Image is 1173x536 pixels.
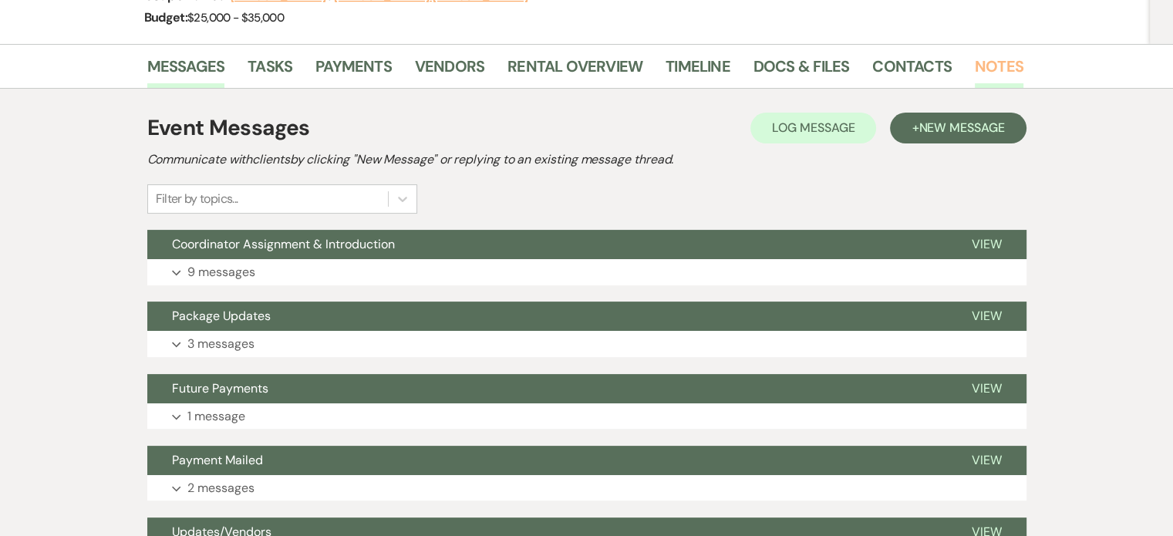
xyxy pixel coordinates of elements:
div: Filter by topics... [156,190,238,208]
a: Rental Overview [507,54,642,88]
button: 2 messages [147,475,1026,501]
p: 1 message [187,406,245,426]
a: Tasks [248,54,292,88]
button: View [947,374,1026,403]
p: 2 messages [187,478,254,498]
h1: Event Messages [147,112,310,144]
span: View [972,308,1002,324]
span: Coordinator Assignment & Introduction [172,236,395,252]
p: 3 messages [187,334,254,354]
button: View [947,302,1026,331]
button: Future Payments [147,374,947,403]
span: View [972,380,1002,396]
span: View [972,236,1002,252]
span: $25,000 - $35,000 [187,10,284,25]
p: 9 messages [187,262,255,282]
button: Coordinator Assignment & Introduction [147,230,947,259]
button: Payment Mailed [147,446,947,475]
span: View [972,452,1002,468]
button: 9 messages [147,259,1026,285]
span: Payment Mailed [172,452,263,468]
h2: Communicate with clients by clicking "New Message" or replying to an existing message thread. [147,150,1026,169]
a: Notes [975,54,1023,88]
button: Log Message [750,113,876,143]
span: Budget: [144,9,188,25]
span: Log Message [772,120,854,136]
a: Payments [315,54,392,88]
a: Docs & Files [753,54,849,88]
button: View [947,230,1026,259]
button: View [947,446,1026,475]
span: New Message [919,120,1004,136]
a: Contacts [872,54,952,88]
button: +New Message [890,113,1026,143]
button: Package Updates [147,302,947,331]
a: Timeline [666,54,730,88]
span: Future Payments [172,380,268,396]
span: Package Updates [172,308,271,324]
a: Messages [147,54,225,88]
button: 1 message [147,403,1026,430]
a: Vendors [415,54,484,88]
button: 3 messages [147,331,1026,357]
